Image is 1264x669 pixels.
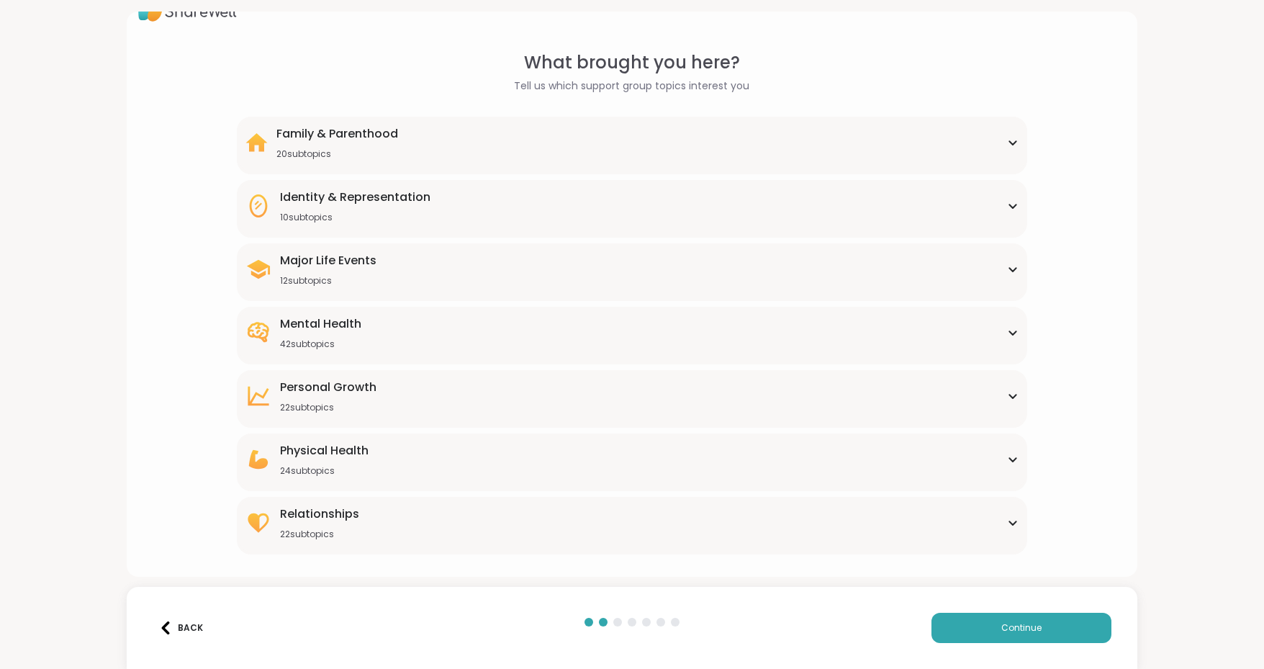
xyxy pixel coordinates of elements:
[276,125,398,143] div: Family & Parenthood
[1001,621,1042,634] span: Continue
[280,189,430,206] div: Identity & Representation
[280,402,376,413] div: 22 subtopics
[280,275,376,287] div: 12 subtopics
[159,621,203,634] div: Back
[280,465,369,477] div: 24 subtopics
[280,506,359,523] div: Relationships
[276,148,398,160] div: 20 subtopics
[153,613,210,643] button: Back
[514,78,749,94] span: Tell us which support group topics interest you
[524,50,740,76] span: What brought you here?
[280,212,430,223] div: 10 subtopics
[280,379,376,396] div: Personal Growth
[280,442,369,459] div: Physical Health
[280,252,376,269] div: Major Life Events
[280,529,359,540] div: 22 subtopics
[280,315,361,333] div: Mental Health
[931,613,1111,643] button: Continue
[280,338,361,350] div: 42 subtopics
